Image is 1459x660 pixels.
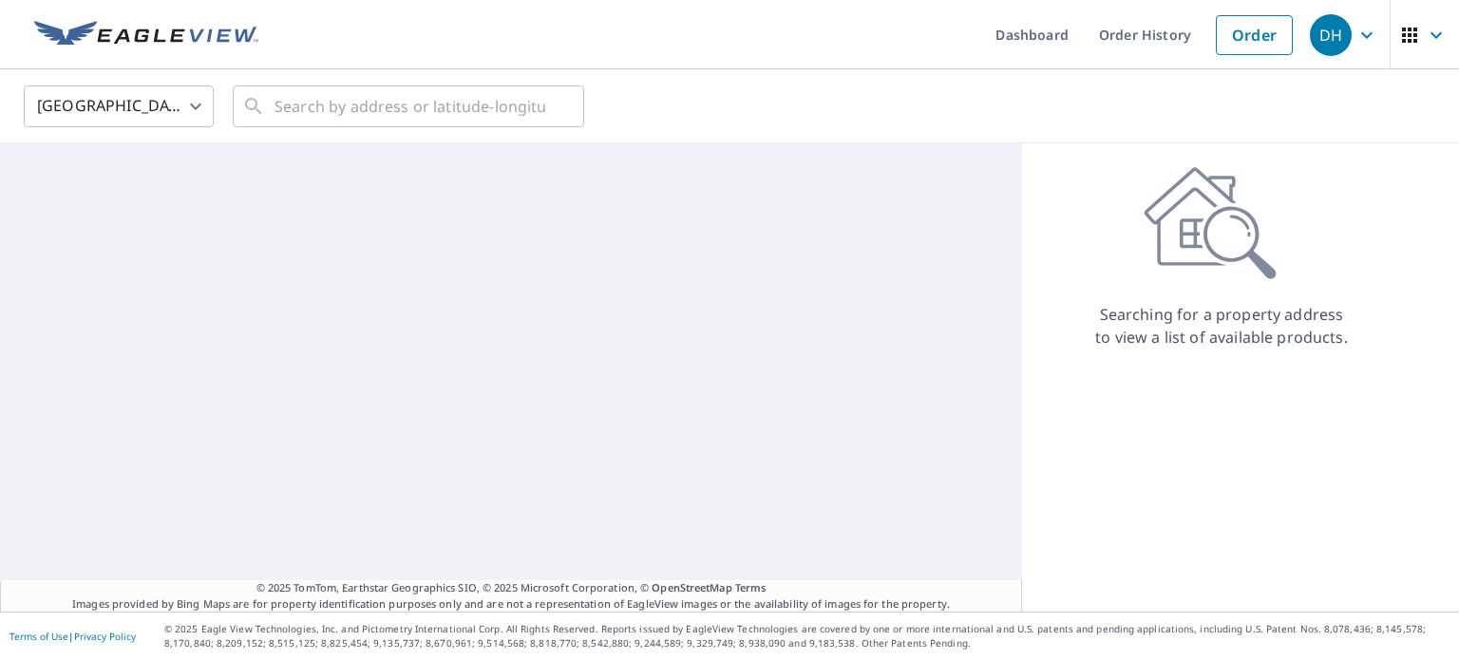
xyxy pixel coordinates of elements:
[34,21,258,49] img: EV Logo
[275,80,545,133] input: Search by address or latitude-longitude
[1216,15,1293,55] a: Order
[164,622,1450,651] p: © 2025 Eagle View Technologies, Inc. and Pictometry International Corp. All Rights Reserved. Repo...
[1310,14,1352,56] div: DH
[735,580,767,594] a: Terms
[9,631,136,642] p: |
[9,630,68,643] a: Terms of Use
[24,80,214,133] div: [GEOGRAPHIC_DATA]
[74,630,136,643] a: Privacy Policy
[652,580,731,594] a: OpenStreetMap
[1094,303,1349,349] p: Searching for a property address to view a list of available products.
[256,580,767,596] span: © 2025 TomTom, Earthstar Geographics SIO, © 2025 Microsoft Corporation, ©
